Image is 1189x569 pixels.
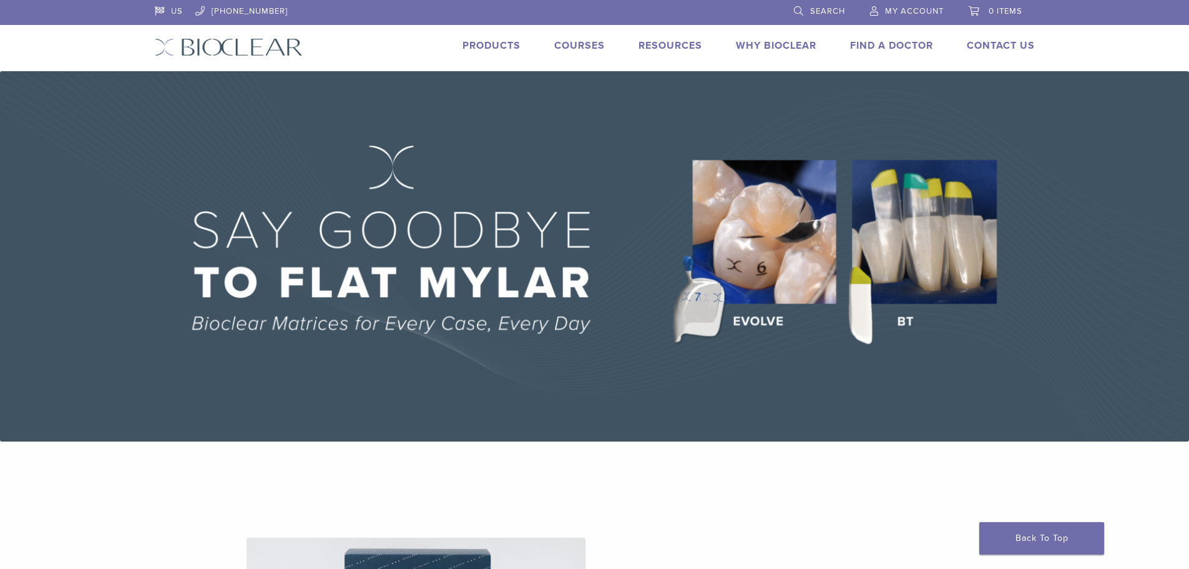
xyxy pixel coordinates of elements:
[885,6,944,16] span: My Account
[989,6,1022,16] span: 0 items
[639,39,702,52] a: Resources
[967,39,1035,52] a: Contact Us
[462,39,521,52] a: Products
[979,522,1104,555] a: Back To Top
[850,39,933,52] a: Find A Doctor
[810,6,845,16] span: Search
[554,39,605,52] a: Courses
[155,38,303,56] img: Bioclear
[736,39,816,52] a: Why Bioclear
